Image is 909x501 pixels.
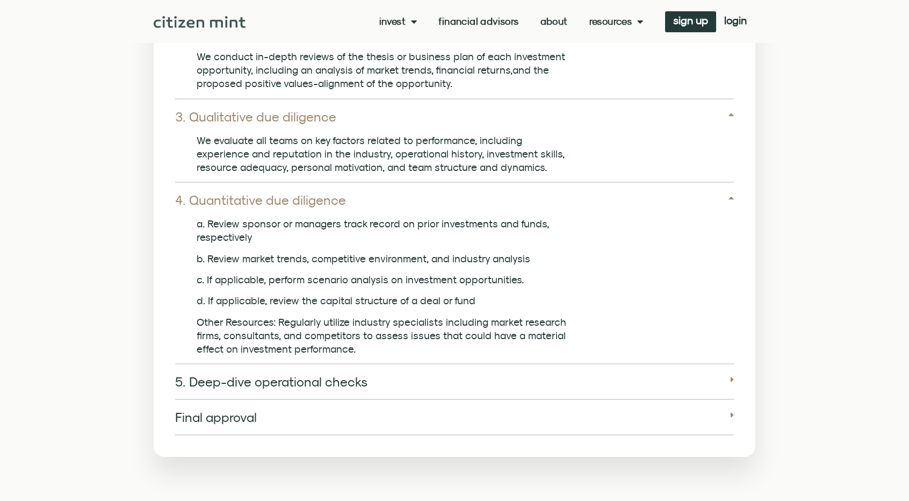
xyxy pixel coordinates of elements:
[197,50,573,90] p: and the proposed positive values-alignment of the opportunity.
[540,16,568,27] a: About
[716,11,755,32] a: login
[197,294,573,307] p: d. If applicable, review the capital structure of a deal or fund
[438,16,518,27] a: Financial Advisors
[379,16,644,27] nav: Menu
[197,218,549,243] span: a. Review sponsor or managers track record on prior investments and funds, respectively
[175,400,734,435] div: Final approval
[197,316,566,355] span: Other Resources: Regularly utilize industry specialists including market research firms, consulta...
[589,16,644,27] a: Resources
[175,217,734,364] div: 4. Quantitative due diligence
[175,374,367,389] a: 5. Deep-dive operational checks
[197,134,565,173] span: We evaluate all teams on key factors related to performance, including experience and reputation ...
[197,273,573,287] p: c. If applicable, perform scenario analysis on investment opportunities.
[175,364,734,400] div: 5. Deep-dive operational checks
[154,16,246,28] img: Citizen Mint
[197,252,573,266] p: b. Review market trends, competitive environment, and industry analysis
[665,11,716,32] a: sign up
[175,99,734,134] div: 3. Qualitative due diligence
[379,16,417,27] a: Invest
[724,17,747,24] span: login
[175,109,336,124] a: 3. Qualitative due diligence
[175,134,734,183] div: 3. Qualitative due diligence
[673,17,708,24] span: sign up
[175,192,346,207] a: 4. Quantitative due diligence
[175,410,257,425] a: Final approval
[197,51,565,76] span: We conduct in-depth reviews of the thesis or business plan of each investment opportunity, includ...
[175,50,734,99] div: 2. Investment thesis review
[175,183,734,217] div: 4. Quantitative due diligence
